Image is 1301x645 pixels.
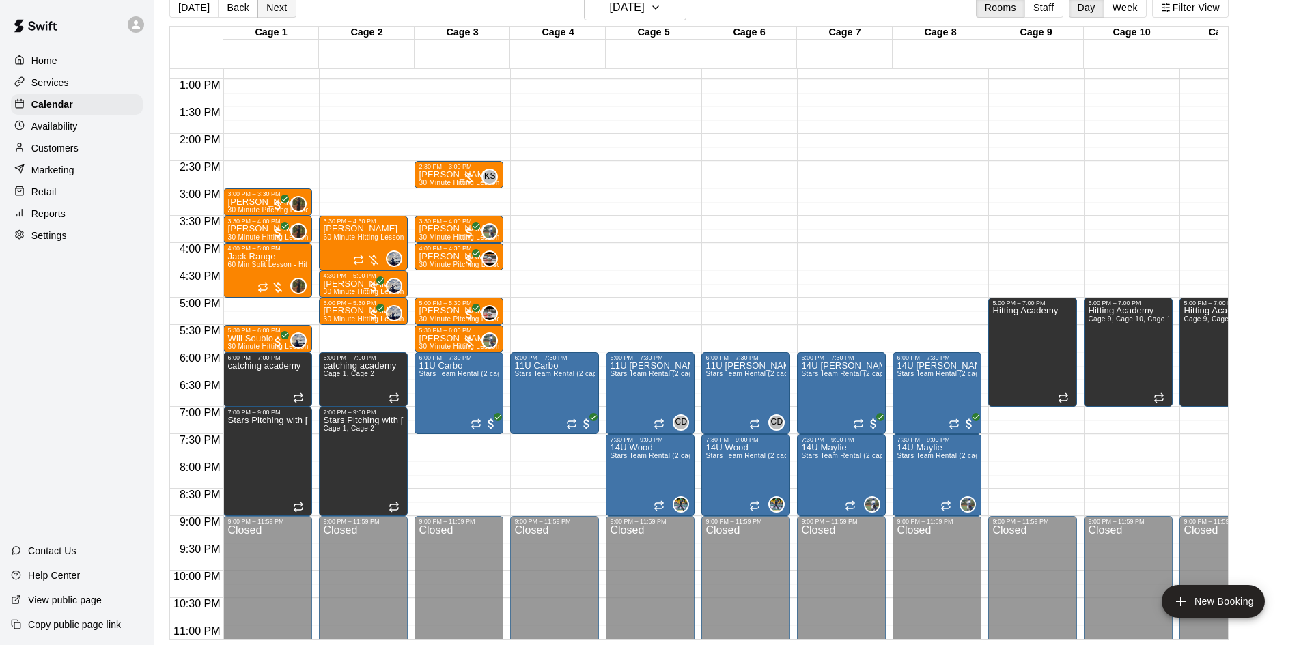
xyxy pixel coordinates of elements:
span: Derek Wood [678,496,689,513]
div: 6:00 PM – 7:30 PM: 14U Shepard [797,352,886,434]
span: Derek Wood [774,496,785,513]
div: 7:00 PM – 9:00 PM: Stars Pitching with Greg Duncan [319,407,408,516]
span: Recurring event [940,500,951,511]
div: Cage 3 [415,27,510,40]
img: Ryan Maylie [483,225,496,238]
a: Reports [11,203,143,224]
div: Availability [11,116,143,137]
span: 4:00 PM [176,243,224,255]
span: Cage 9, Cage 10, Cage 11, Cage 12 [1088,315,1206,323]
span: 7:00 PM [176,407,224,418]
div: 6:00 PM – 7:30 PM: 11U Davis [606,352,695,434]
span: 30 Minute Pitching Lesson [419,315,505,323]
div: 4:00 PM – 4:30 PM [419,245,499,252]
span: Recurring event [749,500,760,511]
div: 4:00 PM – 5:00 PM [227,245,308,252]
span: 2:30 PM [176,161,224,173]
img: Ryan Maylie [961,498,975,511]
div: Ryan Maylie [481,223,498,240]
div: 5:00 PM – 7:00 PM: Hitting Academy [988,298,1077,407]
div: 9:00 PM – 11:59 PM [1088,518,1169,525]
span: 6:30 PM [176,379,224,391]
span: Stars Team Rental (2 cages) [897,452,990,459]
div: 9:00 PM – 11:59 PM [514,518,595,525]
div: 7:30 PM – 9:00 PM [610,436,690,443]
span: Recurring event [471,418,481,429]
div: 5:30 PM – 6:00 PM: Will Soublo [223,325,312,352]
div: Ryan Maylie [960,496,976,513]
div: Retail [11,182,143,202]
span: Recurring event [257,282,268,293]
div: Cage 1 [223,27,319,40]
span: 8:30 PM [176,489,224,500]
span: Recurring event [654,500,665,511]
span: Kamron Smith [487,169,498,185]
div: 6:00 PM – 7:30 PM: 11U Carbo [415,352,503,434]
div: 3:00 PM – 3:30 PM: Wyatt Caddy [223,188,312,216]
p: View public page [28,593,102,607]
span: Recurring event [293,502,304,513]
span: All customers have paid [962,417,976,431]
div: 2:30 PM – 3:00 PM: 30 Minute Hitting Lesson [415,161,503,188]
div: 7:30 PM – 9:00 PM [897,436,977,443]
div: 7:00 PM – 9:00 PM [227,409,308,416]
div: Wells Jones [290,332,307,349]
span: Carter Davis [678,414,689,431]
span: 60 Minute Hitting Lesson [323,233,404,241]
div: Greg Duncan [481,250,498,267]
a: Calendar [11,94,143,115]
span: 9:30 PM [176,543,224,555]
span: Stars Team Rental (2 cages) [610,370,703,377]
span: 30 Minute Hitting Lesson [419,343,499,350]
span: 9:00 PM [176,516,224,528]
span: Recurring event [845,500,856,511]
p: Home [31,54,57,68]
span: Greg Duncan [487,250,498,267]
span: Recurring event [1058,392,1069,403]
div: 7:30 PM – 9:00 PM [705,436,786,443]
p: Services [31,76,69,89]
img: Greg Duncan [483,306,496,320]
div: 6:00 PM – 7:30 PM: 11U Davis [701,352,790,434]
span: 10:00 PM [170,571,223,582]
div: Derek Wood [673,496,689,513]
div: 3:00 PM – 3:30 PM [227,190,308,197]
div: 9:00 PM – 11:59 PM [227,518,308,525]
span: 30 Minute Hitting Lesson [323,288,404,296]
span: Mike Thatcher [296,196,307,212]
div: 9:00 PM – 11:59 PM [705,518,786,525]
div: 5:00 PM – 7:00 PM [1184,300,1264,306]
span: Mike Thatcher [296,223,307,240]
div: 5:00 PM – 5:30 PM [323,300,404,306]
img: Derek Wood [674,498,688,511]
div: 9:00 PM – 11:59 PM [610,518,690,525]
span: All customers have paid [580,417,593,431]
div: 6:00 PM – 7:00 PM: catching academy [319,352,408,407]
div: 7:00 PM – 9:00 PM [323,409,404,416]
div: 3:30 PM – 4:00 PM: Landon Tilch [223,216,312,243]
span: KS [484,170,496,184]
span: Recurring event [353,255,364,266]
span: Ryan Maylie [487,223,498,240]
span: Stars Team Rental (2 cages) [897,370,990,377]
span: CD [770,416,783,429]
span: Cage 1, Cage 2 [323,425,374,432]
a: Services [11,72,143,93]
img: Wells Jones [292,334,305,347]
div: Cage 8 [893,27,988,40]
div: 6:00 PM – 7:30 PM: 11U Carbo [510,352,599,434]
div: 4:00 PM – 5:00 PM: Jack Range [223,243,312,298]
div: 9:00 PM – 11:59 PM [992,518,1073,525]
div: 5:30 PM – 6:00 PM: 30 Minute Hitting Lesson [415,325,503,352]
div: Greg Duncan [481,305,498,321]
span: 1:00 PM [176,79,224,91]
span: Ryan Maylie [965,496,976,513]
a: Home [11,51,143,71]
div: 7:00 PM – 9:00 PM: Stars Pitching with Greg Duncan [223,407,312,516]
span: All customers have paid [271,199,285,212]
div: 3:30 PM – 4:00 PM [419,218,499,225]
div: Marketing [11,160,143,180]
span: Recurring event [389,392,400,403]
div: 9:00 PM – 11:59 PM [801,518,882,525]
